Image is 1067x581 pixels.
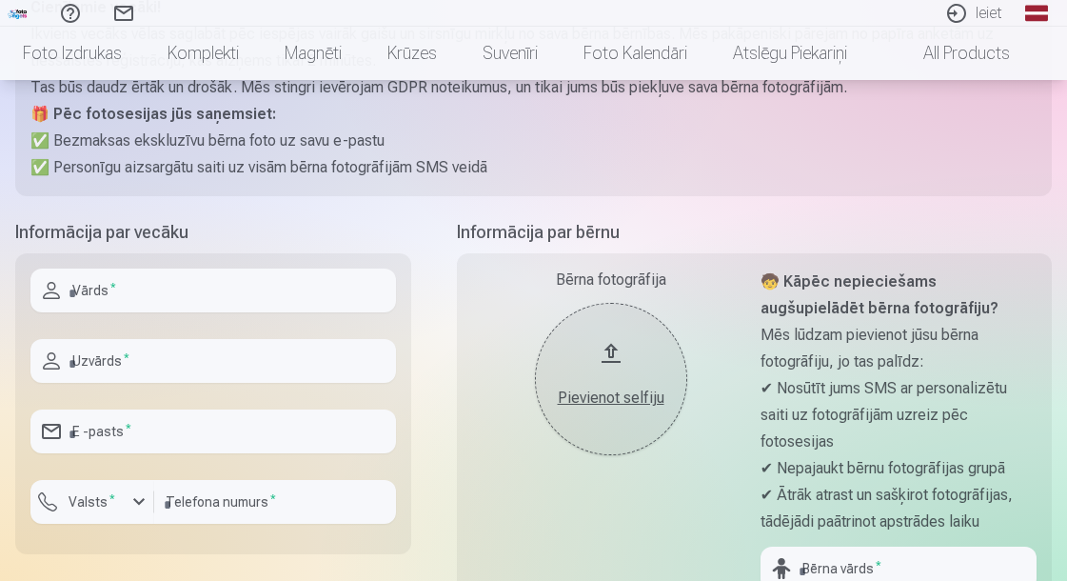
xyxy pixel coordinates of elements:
[761,482,1037,535] p: ✔ Ātrāk atrast un sašķirot fotogrāfijas, tādējādi paātrinot apstrādes laiku
[870,27,1033,80] a: All products
[30,154,1037,181] p: ✅ Personīgu aizsargātu saiti uz visām bērna fotogrāfijām SMS veidā
[761,272,998,317] strong: 🧒 Kāpēc nepieciešams augšupielādēt bērna fotogrāfiju?
[710,27,870,80] a: Atslēgu piekariņi
[554,387,668,410] div: Pievienot selfiju
[8,8,29,19] img: /fa1
[365,27,460,80] a: Krūzes
[61,492,123,511] label: Valsts
[30,128,1037,154] p: ✅ Bezmaksas ekskluzīvu bērna foto uz savu e-pastu
[30,105,276,123] strong: 🎁 Pēc fotosesijas jūs saņemsiet:
[262,27,365,80] a: Magnēti
[457,219,1052,246] h5: Informācija par bērnu
[30,74,1037,101] p: Tas būs daudz ērtāk un drošāk. Mēs stingri ievērojam GDPR noteikumus, un tikai jums būs piekļuve ...
[561,27,710,80] a: Foto kalendāri
[460,27,561,80] a: Suvenīri
[761,455,1037,482] p: ✔ Nepajaukt bērnu fotogrāfijas grupā
[15,219,411,246] h5: Informācija par vecāku
[535,303,687,455] button: Pievienot selfiju
[472,269,748,291] div: Bērna fotogrāfija
[761,322,1037,375] p: Mēs lūdzam pievienot jūsu bērna fotogrāfiju, jo tas palīdz:
[30,480,154,524] button: Valsts*
[145,27,262,80] a: Komplekti
[761,375,1037,455] p: ✔ Nosūtīt jums SMS ar personalizētu saiti uz fotogrāfijām uzreiz pēc fotosesijas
